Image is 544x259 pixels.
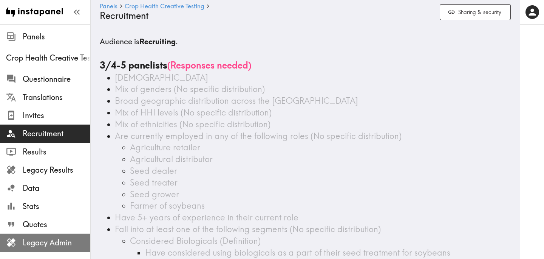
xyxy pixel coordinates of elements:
span: Seed treater [130,177,178,188]
span: Broad geographic distribution across the [GEOGRAPHIC_DATA] [115,95,358,106]
a: Panels [100,3,117,10]
span: Have considered using biologicals as a part of their seed treatment for soybeans [145,247,450,258]
span: Mix of genders (No specific distribution) [115,84,265,94]
span: Legacy Admin [23,237,90,248]
span: Are currently employed in any of the following roles (No specific distribution) [115,131,402,141]
span: Translations [23,92,90,103]
span: [DEMOGRAPHIC_DATA] [115,72,208,83]
b: 3/4-5 panelists [100,59,167,71]
span: Invites [23,110,90,121]
span: Stats [23,201,90,212]
span: Questionnaire [23,74,90,84]
span: Fall into at least one of the following segments (No specific distribution) [115,224,381,234]
span: Agricultural distributor [130,154,213,164]
span: Recruitment [23,128,90,139]
span: Considered Biologicals (Definition) [130,236,261,246]
h4: Recruitment [100,10,434,21]
a: Crop Health Creative Testing [125,3,204,10]
button: Sharing & security [440,4,511,20]
h5: Audience is . [100,36,511,47]
span: Quotes [23,219,90,230]
span: Seed dealer [130,165,177,176]
span: Data [23,183,90,193]
span: Agriculture retailer [130,142,200,153]
span: Mix of ethnicities (No specific distribution) [115,119,270,129]
span: Have 5+ years of experience in their current role [115,212,298,223]
span: Panels [23,31,90,42]
span: Crop Health Creative Testing [6,53,90,63]
span: Seed grower [130,189,179,200]
span: Mix of HHI levels (No specific distribution) [115,107,272,118]
span: Results [23,147,90,157]
span: Legacy Results [23,165,90,175]
span: Farmer of soybeans [130,200,205,211]
span: ( Responses needed ) [167,59,251,71]
b: Recruiting [139,37,176,46]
